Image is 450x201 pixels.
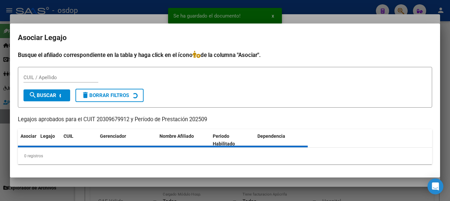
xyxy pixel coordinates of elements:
h2: Asociar Legajo [18,31,432,44]
button: Borrar Filtros [75,89,144,102]
span: CUIL [64,133,73,139]
p: Legajos aprobados para el CUIT 20309679912 y Período de Prestación 202509 [18,116,432,124]
span: Gerenciador [100,133,126,139]
span: Borrar Filtros [81,92,129,98]
mat-icon: search [29,91,37,99]
datatable-header-cell: Gerenciador [97,129,157,151]
span: Nombre Afiliado [159,133,194,139]
div: 0 registros [18,148,432,164]
datatable-header-cell: Dependencia [255,129,308,151]
div: Open Intercom Messenger [427,178,443,194]
span: Dependencia [257,133,285,139]
datatable-header-cell: CUIL [61,129,97,151]
span: Buscar [29,92,56,98]
mat-icon: delete [81,91,89,99]
span: Periodo Habilitado [213,133,235,146]
span: Asociar [21,133,36,139]
span: Legajo [40,133,55,139]
datatable-header-cell: Legajo [38,129,61,151]
h4: Busque el afiliado correspondiente en la tabla y haga click en el ícono de la columna "Asociar". [18,51,432,59]
datatable-header-cell: Asociar [18,129,38,151]
datatable-header-cell: Nombre Afiliado [157,129,210,151]
button: Buscar [23,89,70,101]
datatable-header-cell: Periodo Habilitado [210,129,255,151]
